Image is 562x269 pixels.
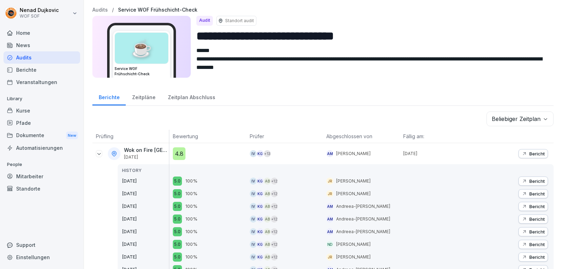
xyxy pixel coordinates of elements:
[162,88,221,105] a: Zeitplan Abschluss
[92,7,108,13] p: Audits
[529,178,545,184] p: Bericht
[185,228,197,235] p: 100%
[96,133,165,140] p: Prüfling
[250,228,257,235] div: IV
[250,216,257,223] div: IV
[529,242,545,247] p: Bericht
[518,202,548,211] button: Bericht
[4,117,80,129] a: Pfade
[257,190,264,197] div: KG
[264,150,271,157] div: + 13
[326,254,333,261] div: JR
[4,64,80,76] a: Berichte
[336,216,390,222] p: Andreea-[PERSON_NAME]
[518,189,548,198] button: Bericht
[196,16,213,26] div: Audit
[185,203,197,210] p: 100%
[122,167,169,174] p: HISTORY
[518,149,548,158] button: Bericht
[4,159,80,170] p: People
[529,216,545,222] p: Bericht
[271,228,278,235] div: + 12
[173,214,182,224] div: 5.0
[173,227,182,236] div: 5.0
[122,254,169,261] p: [DATE]
[250,190,257,197] div: IV
[225,18,254,24] p: Standort audit
[126,88,162,105] a: Zeitpläne
[336,178,371,184] p: [PERSON_NAME]
[529,204,545,209] p: Bericht
[4,93,80,104] p: Library
[271,241,278,248] div: + 12
[264,241,271,248] div: AB
[112,7,114,13] p: /
[529,254,545,260] p: Bericht
[529,229,545,235] p: Bericht
[122,228,169,235] p: [DATE]
[264,228,271,235] div: AB
[326,241,333,248] div: ND
[250,203,257,210] div: IV
[118,7,197,13] a: Service WOF Frühschicht-Check
[122,203,169,210] p: [DATE]
[4,76,80,88] a: Veranstaltungen
[173,202,182,211] div: 5.0
[4,27,80,39] a: Home
[20,7,59,13] p: Nenad Dujkovic
[173,133,243,140] p: Bewertung
[336,229,390,235] p: Andreea-[PERSON_NAME]
[257,241,264,248] div: KG
[264,254,271,261] div: AB
[264,178,271,185] div: AB
[271,178,278,185] div: + 12
[4,39,80,51] div: News
[4,251,80,263] a: Einstellungen
[115,66,169,77] h3: Service WOF Frühschicht-Check
[326,190,333,197] div: JR
[271,254,278,261] div: + 12
[124,147,168,153] p: Wok on Fire [GEOGRAPHIC_DATA]
[257,150,264,157] div: KG
[518,214,548,224] button: Bericht
[4,239,80,251] div: Support
[115,33,168,64] div: ☕
[326,216,333,223] div: AM
[185,190,197,197] p: 100%
[326,228,333,235] div: AM
[518,240,548,249] button: Bericht
[185,178,197,185] p: 100%
[336,191,371,197] p: [PERSON_NAME]
[173,189,182,198] div: 5.0
[4,182,80,195] a: Standorte
[257,178,264,185] div: KG
[518,252,548,262] button: Bericht
[4,142,80,154] a: Automatisierungen
[529,191,545,197] p: Bericht
[246,130,323,143] th: Prüfer
[257,203,264,210] div: KG
[122,190,169,197] p: [DATE]
[4,170,80,182] a: Mitarbeiter
[271,190,278,197] div: + 12
[264,190,271,197] div: AB
[185,216,197,223] p: 100%
[185,254,197,261] p: 100%
[173,252,182,262] div: 5.0
[4,51,80,64] a: Audits
[400,130,477,143] th: Fällig am:
[518,227,548,236] button: Bericht
[518,177,548,186] button: Bericht
[66,132,78,140] div: New
[173,240,182,249] div: 5.0
[250,254,257,261] div: IV
[336,203,390,210] p: Andreea-[PERSON_NAME]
